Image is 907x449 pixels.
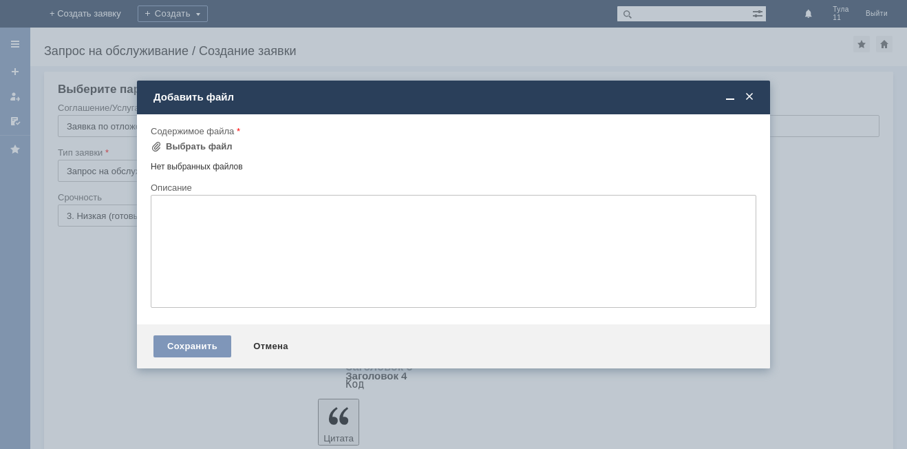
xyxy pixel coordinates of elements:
[166,141,233,152] div: Выбрать файл
[151,156,756,172] div: Нет выбранных файлов
[743,91,756,103] span: Закрыть
[723,91,737,103] span: Свернуть (Ctrl + M)
[151,127,754,136] div: Содержимое файла
[151,183,754,192] div: Описание
[6,6,201,28] div: здравствуйте! Удалите отложенные чеки за [DATE]
[153,91,756,103] div: Добавить файл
